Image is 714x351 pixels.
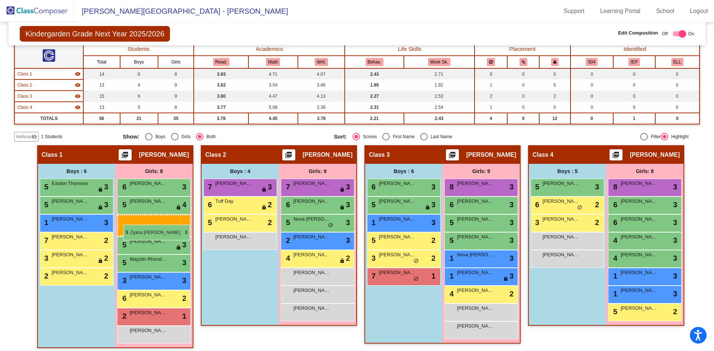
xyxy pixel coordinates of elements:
[115,164,193,179] div: Girls: 8
[120,56,158,68] th: Boys
[15,113,83,124] td: TOTALS
[293,233,331,241] span: [PERSON_NAME]
[42,218,48,227] span: 1
[621,269,658,276] span: [PERSON_NAME]
[379,269,416,276] span: [PERSON_NAME]
[52,198,89,205] span: [PERSON_NAME]
[261,205,267,211] span: lock
[684,5,714,17] a: Logout
[182,181,186,192] span: 3
[673,181,677,192] span: 3
[42,272,48,280] span: 2
[369,151,390,159] span: Class 3
[533,201,539,209] span: 6
[379,233,416,241] span: [PERSON_NAME]
[650,5,680,17] a: School
[42,201,48,209] span: 5
[662,30,668,37] span: Off
[268,181,272,192] span: 3
[52,251,89,259] span: [PERSON_NAME]
[74,5,288,17] span: [PERSON_NAME][GEOGRAPHIC_DATA] - [PERSON_NAME]
[293,180,331,187] span: [PERSON_NAME]
[346,181,350,192] span: 3
[570,56,613,68] th: 504 Plan
[370,218,376,227] span: 1
[448,218,454,227] span: 5
[315,58,328,66] button: Writ.
[52,180,89,187] span: Easton Thomson
[123,133,328,140] mat-radio-group: Select an option
[284,183,290,191] span: 7
[466,151,516,159] span: [PERSON_NAME]
[370,272,376,280] span: 7
[431,270,435,282] span: 1
[539,102,570,113] td: 0
[268,217,272,228] span: 2
[202,164,279,179] div: Boys : 4
[533,183,539,191] span: 5
[98,205,103,211] span: lock
[655,91,699,102] td: 0
[543,251,580,259] span: [PERSON_NAME] [PERSON_NAME]
[390,133,415,140] div: First Name
[213,58,229,66] button: Read.
[379,251,416,259] span: [PERSON_NAME]
[284,201,290,209] span: 6
[529,164,606,179] div: Boys : 5
[507,79,539,91] td: 0
[215,198,253,205] span: Tuff Day
[404,68,475,79] td: 2.71
[379,215,416,223] span: [PERSON_NAME]
[346,253,350,264] span: 2
[688,30,694,37] span: On
[42,151,62,159] span: Class 1
[621,287,658,294] span: [PERSON_NAME]
[120,113,158,124] td: 21
[158,56,194,68] th: Girls
[611,254,617,262] span: 4
[431,217,435,228] span: 3
[611,218,617,227] span: 6
[448,272,454,280] span: 1
[671,58,684,66] button: ELL
[613,56,655,68] th: Individualized Education Plan
[570,79,613,91] td: 0
[509,270,514,282] span: 3
[248,79,298,91] td: 3.54
[611,201,617,209] span: 6
[533,218,539,227] span: 3
[120,91,158,102] td: 6
[83,79,120,91] td: 13
[38,164,115,179] div: Boys : 6
[457,251,494,259] span: Nova [PERSON_NAME]
[298,102,345,113] td: 3.38
[83,91,120,102] td: 15
[346,217,350,228] span: 3
[268,199,272,210] span: 2
[346,235,350,246] span: 3
[404,91,475,102] td: 2.53
[182,199,186,210] span: 4
[613,68,655,79] td: 0
[15,68,83,79] td: Angela Johnstone - No Class Name
[206,183,212,191] span: 7
[533,151,553,159] span: Class 4
[298,68,345,79] td: 4.07
[606,164,684,179] div: Girls: 8
[628,58,640,66] button: IEP
[194,79,248,91] td: 3.62
[539,113,570,124] td: 12
[404,79,475,91] td: 1.92
[595,217,599,228] span: 2
[120,241,126,249] span: 5
[52,269,89,276] span: [PERSON_NAME] (Knoxx) [PERSON_NAME]
[346,199,350,210] span: 3
[83,102,120,113] td: 13
[83,43,194,56] th: Students
[83,56,120,68] th: Total
[298,79,345,91] td: 3.46
[543,180,580,187] span: [PERSON_NAME]
[42,254,48,262] span: 3
[205,151,226,159] span: Class 2
[104,181,108,192] span: 3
